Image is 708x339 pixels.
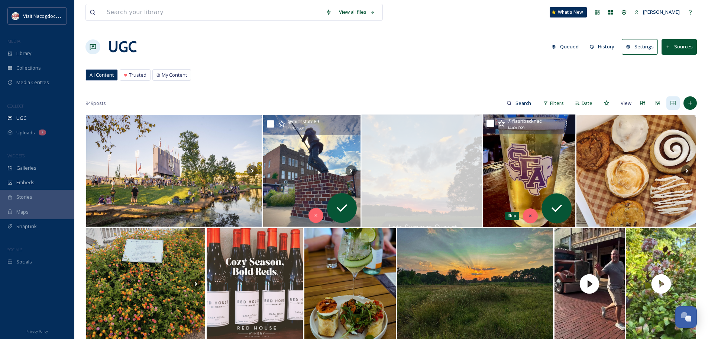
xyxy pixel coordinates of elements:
[129,71,146,79] span: Trusted
[621,100,633,107] span: View:
[16,129,35,136] span: Uploads
[16,179,35,186] span: Embeds
[16,258,32,265] span: Socials
[483,115,575,227] img: Game day…Axe’ Em! : . #flashbackcafe #nacogdoches #sfasu #stephenfaustin
[16,208,29,215] span: Maps
[586,39,622,54] a: History
[16,64,41,71] span: Collections
[505,212,519,220] div: Skip
[23,12,64,19] span: Visit Nacogdoches
[12,12,19,20] img: images%20%281%29.jpeg
[7,103,23,109] span: COLLECT
[550,7,587,17] a: What's New
[548,39,586,54] a: Queued
[582,100,592,107] span: Date
[108,36,137,58] a: UGC
[548,39,582,54] button: Queued
[16,223,37,230] span: SnapLink
[288,126,304,131] span: 1440 x 1801
[16,79,49,86] span: Media Centres
[16,194,32,201] span: Stories
[86,115,262,227] img: The countdown is on! #SFAFamilyDay is almost here, and we can’t wait to see you! 🪓🌲🙌🏈✨ Check out ...
[7,153,25,159] span: WIDGETS
[576,115,696,227] img: the most dreamy fall cookie boxes went out this week! thanks so much for ordering 🫶 if you missed...
[335,5,379,19] a: View all files
[631,5,683,19] a: [PERSON_NAME]
[90,71,114,79] span: All Content
[622,39,662,54] a: Settings
[507,118,541,124] span: @ flashbacknac
[39,129,46,135] div: 7
[16,115,26,122] span: UGC
[85,100,106,107] span: 949 posts
[550,100,564,107] span: Filters
[586,39,618,54] button: History
[26,329,48,334] span: Privacy Policy
[7,247,22,252] span: SOCIALS
[643,9,680,15] span: [PERSON_NAME]
[16,50,31,57] span: Library
[622,39,658,54] button: Settings
[675,306,697,328] button: Open Chat
[361,115,482,227] img: Stellar sunset on The 335 #Nacogdoches #pond #sunsetlovers #countrylife
[162,71,187,79] span: My Content
[103,4,322,20] input: Search your library
[263,115,361,227] img: Texas revolutionary soldier statue in downtown Nacogdoches. #shotoniphone #iphonephotography #iph...
[26,326,48,335] a: Privacy Policy
[662,39,697,54] button: Sources
[507,125,524,131] span: 1440 x 1920
[7,38,20,44] span: MEDIA
[16,164,36,172] span: Galleries
[512,96,536,111] input: Search
[288,118,319,125] span: @ michstate89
